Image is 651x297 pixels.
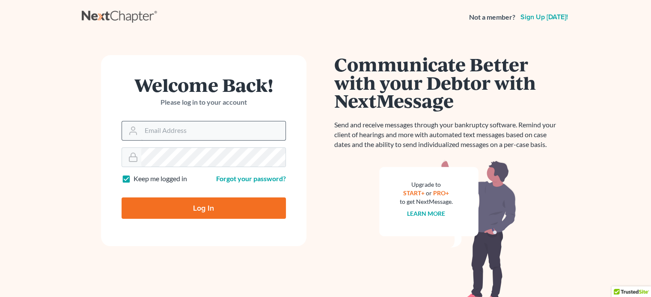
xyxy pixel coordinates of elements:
[141,121,285,140] input: Email Address
[403,189,425,197] a: START+
[400,180,453,189] div: Upgrade to
[400,197,453,206] div: to get NextMessage.
[334,55,561,110] h1: Communicate Better with your Debtor with NextMessage
[519,14,570,21] a: Sign up [DATE]!
[216,174,286,182] a: Forgot your password?
[134,174,187,184] label: Keep me logged in
[426,189,432,197] span: or
[122,76,286,94] h1: Welcome Back!
[433,189,449,197] a: PRO+
[469,12,515,22] strong: Not a member?
[407,210,445,217] a: Learn more
[334,120,561,150] p: Send and receive messages through your bankruptcy software. Remind your client of hearings and mo...
[122,197,286,219] input: Log In
[122,97,286,107] p: Please log in to your account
